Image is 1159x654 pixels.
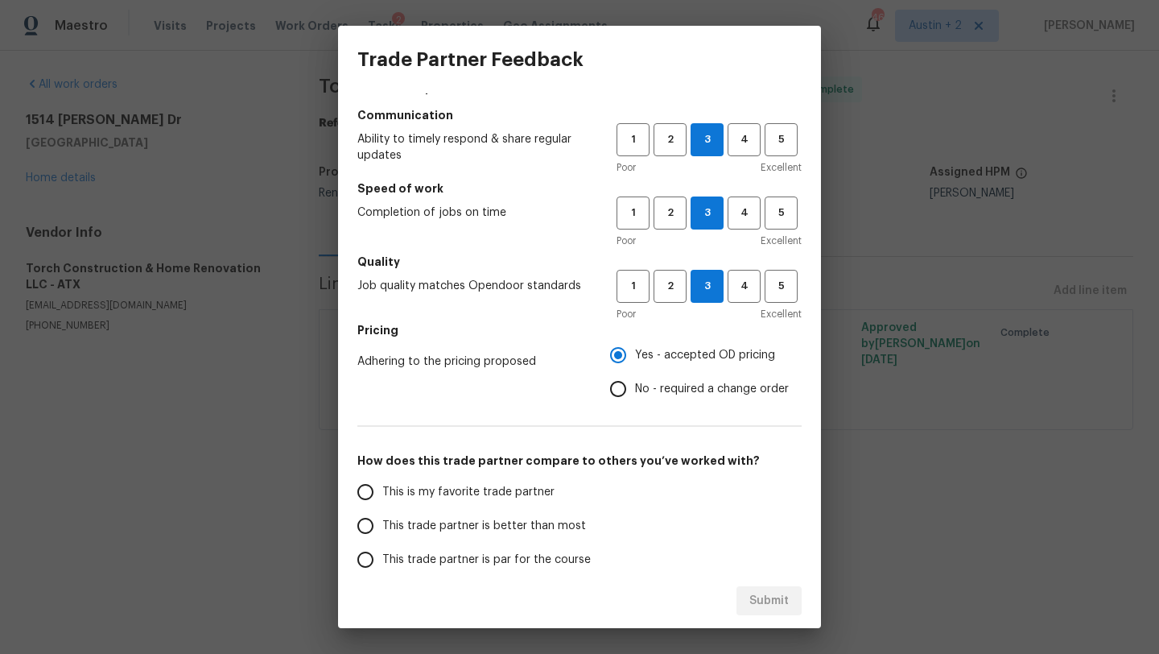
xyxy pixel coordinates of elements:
span: 4 [729,277,759,296]
h5: Communication [357,107,802,123]
button: 3 [691,123,724,156]
span: Ability to timely respond & share regular updates [357,131,591,163]
button: 2 [654,123,687,156]
span: 3 [691,130,723,149]
span: 4 [729,204,759,222]
span: 1 [618,130,648,149]
h3: Trade Partner Feedback [357,48,584,71]
button: 3 [691,270,724,303]
span: Poor [617,159,636,176]
button: 5 [765,197,798,230]
span: 1 [618,277,648,296]
span: Excellent [761,159,802,176]
button: 1 [617,270,650,303]
button: 2 [654,270,687,303]
span: 2 [655,130,685,149]
button: 4 [728,270,761,303]
span: 2 [655,277,685,296]
button: 3 [691,197,724,230]
div: Pricing [610,338,802,406]
span: Completion of jobs on time [357,205,591,221]
h5: How does this trade partner compare to others you’ve worked with? [357,453,802,469]
span: No - required a change order [635,381,789,398]
span: 1 [618,204,648,222]
span: Excellent [761,306,802,322]
span: 3 [691,204,723,222]
span: Job quality matches Opendoor standards [357,278,591,294]
h5: Quality [357,254,802,270]
button: 5 [765,123,798,156]
button: 4 [728,197,761,230]
h5: Speed of work [357,180,802,197]
button: 1 [617,197,650,230]
button: 1 [617,123,650,156]
span: 5 [766,204,796,222]
span: This is my favorite trade partner [382,484,555,501]
h5: Pricing [357,322,802,338]
span: This trade partner is par for the course [382,552,591,569]
span: This trade partner is better than most [382,518,586,535]
span: Poor [617,306,636,322]
button: 2 [654,197,687,230]
button: 4 [728,123,761,156]
span: 4 [729,130,759,149]
span: Adhering to the pricing proposed [357,354,584,370]
span: 5 [766,277,796,296]
div: How does this trade partner compare to others you’ve worked with? [357,475,802,644]
span: 3 [691,277,723,296]
span: Poor [617,233,636,249]
span: 5 [766,130,796,149]
button: 5 [765,270,798,303]
span: 2 [655,204,685,222]
span: Yes - accepted OD pricing [635,347,775,364]
span: Excellent [761,233,802,249]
